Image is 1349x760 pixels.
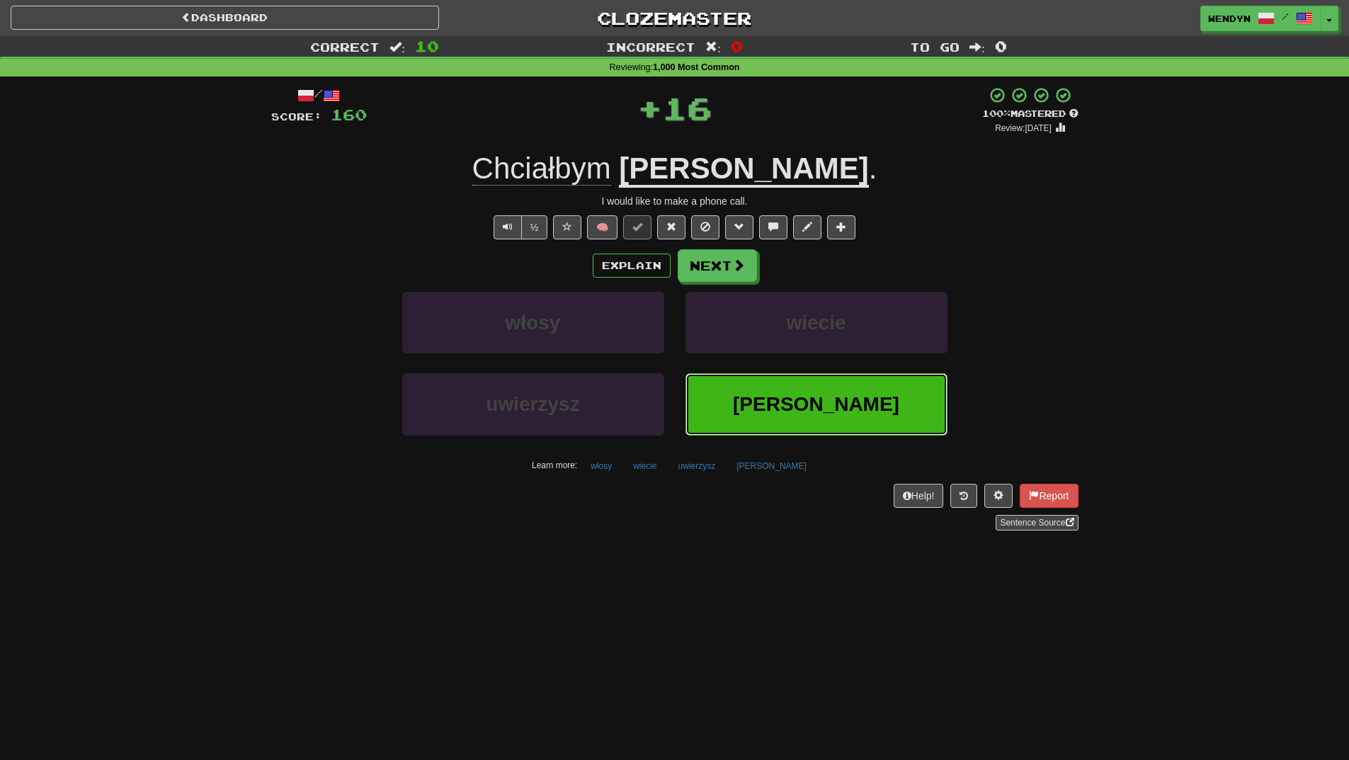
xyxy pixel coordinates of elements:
span: Incorrect [606,40,695,54]
span: / [1282,11,1289,21]
span: . [869,152,877,185]
div: Text-to-speech controls [491,215,548,239]
span: 100 % [982,108,1011,119]
button: Report [1020,484,1078,508]
span: uwierzysz [486,393,579,415]
span: Chciałbym [472,152,611,186]
button: Ignore sentence (alt+i) [691,215,719,239]
button: włosy [583,455,620,477]
button: wiecie [685,292,947,353]
span: To go [910,40,960,54]
button: wiecie [625,455,664,477]
span: 160 [331,106,367,123]
button: Grammar (alt+g) [725,215,753,239]
div: I would like to make a phone call. [271,194,1078,208]
small: Learn more: [532,460,577,470]
span: : [705,41,721,53]
span: Correct [310,40,380,54]
a: Dashboard [11,6,439,30]
span: 0 [995,38,1007,55]
button: Explain [593,254,671,278]
button: uwierzysz [671,455,724,477]
span: 10 [415,38,439,55]
button: uwierzysz [402,373,664,435]
span: Score: [271,110,322,123]
button: włosy [402,292,664,353]
button: 🧠 [587,215,617,239]
div: Mastered [982,108,1078,120]
span: wiecie [786,312,846,334]
span: WendyN [1208,12,1251,25]
button: Next [678,249,757,282]
button: ½ [521,215,548,239]
strong: 1,000 Most Common [653,62,739,72]
button: Set this sentence to 100% Mastered (alt+m) [623,215,651,239]
span: 0 [731,38,743,55]
button: Favorite sentence (alt+f) [553,215,581,239]
button: Reset to 0% Mastered (alt+r) [657,215,685,239]
div: / [271,86,367,104]
small: Review: [DATE] [995,123,1052,133]
u: [PERSON_NAME] [619,152,868,188]
a: Sentence Source [996,515,1078,531]
span: włosy [506,312,561,334]
button: [PERSON_NAME] [729,455,814,477]
button: Edit sentence (alt+d) [793,215,821,239]
button: Play sentence audio (ctl+space) [494,215,522,239]
a: Clozemaster [460,6,889,30]
button: [PERSON_NAME] [685,373,947,435]
span: : [969,41,985,53]
button: Help! [894,484,944,508]
button: Discuss sentence (alt+u) [759,215,787,239]
button: Add to collection (alt+a) [827,215,855,239]
span: [PERSON_NAME] [733,393,899,415]
span: 16 [662,90,712,125]
a: WendyN / [1200,6,1321,31]
span: : [389,41,405,53]
span: + [637,86,662,129]
button: Round history (alt+y) [950,484,977,508]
